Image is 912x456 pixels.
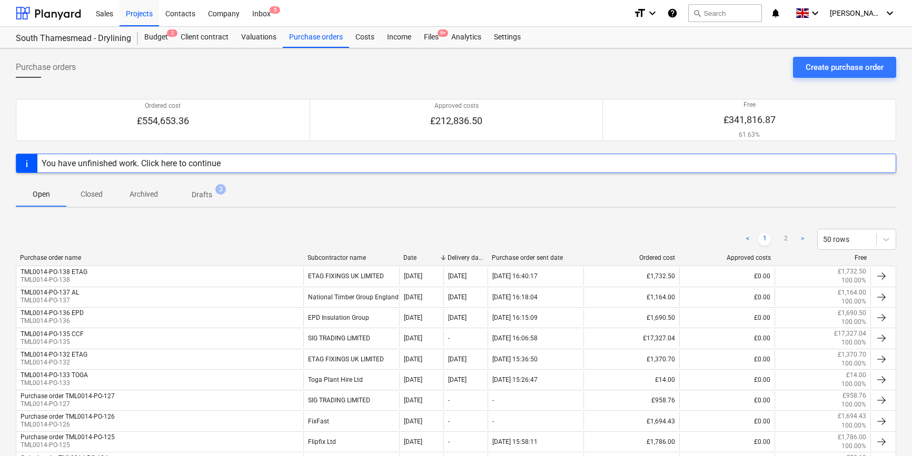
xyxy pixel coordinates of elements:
[492,314,538,321] div: [DATE] 16:15:09
[679,267,775,285] div: £0.00
[303,350,399,368] div: ETAG FIXINGS UK LIMITED
[583,329,679,347] div: £17,327.04
[303,288,399,306] div: National Timber Group England Ltd t/a [PERSON_NAME]
[167,29,177,37] span: 2
[846,371,866,380] p: £14.00
[830,9,883,17] span: [PERSON_NAME]
[841,442,866,451] p: 100.00%
[583,391,679,409] div: £958.76
[841,400,866,409] p: 100.00%
[21,309,84,317] div: TML0014-PO-136 EPD
[192,189,212,200] p: Drafts
[138,27,174,48] div: Budget
[583,309,679,327] div: £1,690.50
[430,102,482,110] p: Approved costs
[492,376,538,383] div: [DATE] 15:26:47
[492,438,538,445] div: [DATE] 15:58:11
[404,438,422,445] div: [DATE]
[841,297,866,306] p: 100.00%
[667,7,678,19] i: Knowledge base
[633,7,646,19] i: format_size
[448,356,467,363] div: [DATE]
[679,433,775,451] div: £0.00
[21,400,115,409] p: TML0014-PO-127
[79,189,104,200] p: Closed
[679,371,775,389] div: £0.00
[583,350,679,368] div: £1,370.70
[21,392,115,400] div: Purchase order TML0014-PO-127
[841,318,866,327] p: 100.00%
[138,27,174,48] a: Budget2
[809,7,821,19] i: keyboard_arrow_down
[21,351,87,358] div: TML0014-PO-132 ETAG
[303,391,399,409] div: SIG TRADING LIMITED
[303,412,399,430] div: FixFast
[445,27,488,48] div: Analytics
[418,27,445,48] a: Files9+
[492,272,538,280] div: [DATE] 16:40:17
[21,338,84,347] p: TML0014-PO-135
[796,233,809,246] a: Next page
[303,371,399,389] div: Toga Plant Hire Ltd
[841,359,866,368] p: 100.00%
[448,293,467,301] div: [DATE]
[779,254,867,261] div: Free
[679,350,775,368] div: £0.00
[859,406,912,456] iframe: Chat Widget
[235,27,283,48] div: Valuations
[793,57,896,78] button: Create purchase order
[21,433,115,441] div: Purchase order TML0014-PO-125
[841,421,866,430] p: 100.00%
[404,418,422,425] div: [DATE]
[492,397,494,404] div: -
[841,338,866,347] p: 100.00%
[21,296,79,305] p: TML0014-PO-137
[679,391,775,409] div: £0.00
[21,358,87,367] p: TML0014-PO-132
[448,335,450,342] div: -
[583,412,679,430] div: £1,694.43
[21,441,115,450] p: TML0014-PO-125
[838,412,866,421] p: £1,694.43
[583,267,679,285] div: £1,732.50
[404,376,422,383] div: [DATE]
[693,9,701,17] span: search
[492,254,579,261] div: Purchase order sent date
[404,272,422,280] div: [DATE]
[21,371,88,379] div: TML0014-PO-133 TOGA
[583,288,679,306] div: £1,164.00
[683,254,771,261] div: Approved costs
[583,433,679,451] div: £1,786.00
[723,130,776,139] p: 61.63%
[270,6,280,14] span: 5
[215,184,226,195] span: 3
[303,309,399,327] div: EPD Insulation Group
[303,433,399,451] div: Flipfix Ltd
[130,189,158,200] p: Archived
[741,233,754,246] a: Previous page
[404,314,422,321] div: [DATE]
[838,267,866,276] p: £1,732.50
[21,276,87,285] p: TML0014-PO-138
[381,27,418,48] a: Income
[448,397,450,404] div: -
[842,391,866,400] p: £958.76
[349,27,381,48] div: Costs
[42,158,221,168] div: You have unfinished work. Click here to continue
[492,356,538,363] div: [DATE] 15:36:50
[404,293,422,301] div: [DATE]
[838,433,866,442] p: £1,786.00
[418,27,445,48] div: Files
[779,233,792,246] a: Page 2
[758,233,771,246] a: Page 1 is your current page
[688,4,762,22] button: Search
[404,397,422,404] div: [DATE]
[21,289,79,296] div: TML0014-PO-137 AL
[448,438,450,445] div: -
[838,288,866,297] p: £1,164.00
[21,420,115,429] p: TML0014-PO-126
[492,335,538,342] div: [DATE] 16:06:58
[646,7,659,19] i: keyboard_arrow_down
